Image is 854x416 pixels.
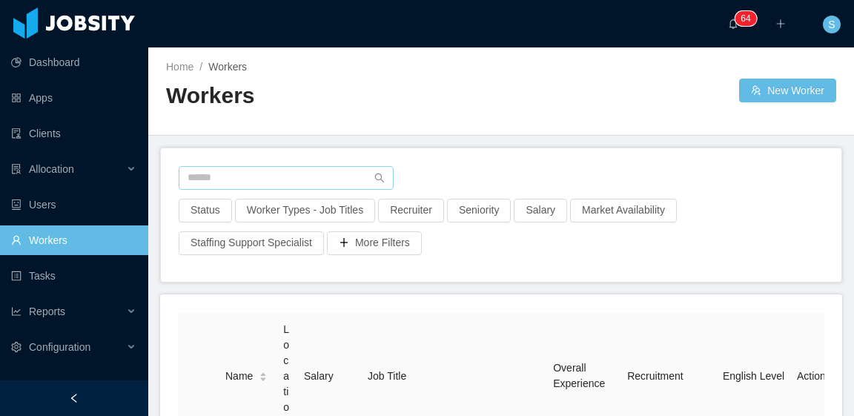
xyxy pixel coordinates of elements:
i: icon: caret-up [259,370,268,374]
span: English Level [723,370,784,382]
a: Home [166,61,193,73]
span: Allocation [29,163,74,175]
p: 6 [741,11,746,26]
button: Seniority [447,199,511,222]
a: icon: pie-chartDashboard [11,47,136,77]
i: icon: search [374,173,385,183]
span: Recruitment [627,370,683,382]
span: Actions [797,370,831,382]
button: Salary [514,199,567,222]
button: icon: usergroup-addNew Worker [739,79,836,102]
button: Recruiter [378,199,444,222]
button: Status [179,199,232,222]
span: Workers [208,61,247,73]
i: icon: caret-down [259,376,268,380]
div: Sort [259,370,268,380]
a: icon: robotUsers [11,190,136,219]
span: / [199,61,202,73]
button: Worker Types - Job Titles [235,199,375,222]
a: icon: appstoreApps [11,83,136,113]
span: Salary [304,370,334,382]
i: icon: plus [775,19,786,29]
i: icon: line-chart [11,306,21,317]
p: 4 [746,11,751,26]
span: Overall Experience [553,362,605,389]
span: Reports [29,306,65,317]
span: S [828,16,835,33]
sup: 64 [735,11,756,26]
i: icon: solution [11,164,21,174]
a: icon: profileTasks [11,261,136,291]
span: Name [225,369,253,384]
a: icon: userWorkers [11,225,136,255]
i: icon: setting [11,342,21,352]
button: icon: plusMore Filters [327,231,422,255]
span: Configuration [29,341,90,353]
h2: Workers [166,81,501,111]
button: Staffing Support Specialist [179,231,324,255]
span: Job Title [368,370,406,382]
i: icon: bell [728,19,738,29]
button: Market Availability [570,199,677,222]
a: icon: auditClients [11,119,136,148]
